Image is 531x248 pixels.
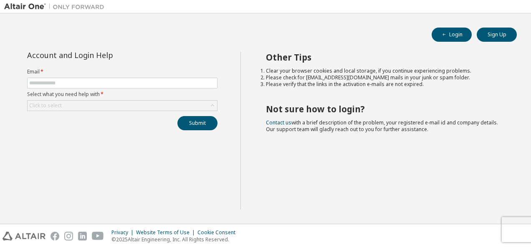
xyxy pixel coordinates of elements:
[136,229,197,236] div: Website Terms of Use
[4,3,109,11] img: Altair One
[266,52,502,63] h2: Other Tips
[92,232,104,240] img: youtube.svg
[27,52,180,58] div: Account and Login Help
[432,28,472,42] button: Login
[64,232,73,240] img: instagram.svg
[266,119,498,133] span: with a brief description of the problem, your registered e-mail id and company details. Our suppo...
[27,68,217,75] label: Email
[28,101,217,111] div: Click to select
[266,68,502,74] li: Clear your browser cookies and local storage, if you continue experiencing problems.
[477,28,517,42] button: Sign Up
[197,229,240,236] div: Cookie Consent
[27,91,217,98] label: Select what you need help with
[177,116,217,130] button: Submit
[111,236,240,243] p: © 2025 Altair Engineering, Inc. All Rights Reserved.
[29,102,62,109] div: Click to select
[266,104,502,114] h2: Not sure how to login?
[266,81,502,88] li: Please verify that the links in the activation e-mails are not expired.
[78,232,87,240] img: linkedin.svg
[3,232,46,240] img: altair_logo.svg
[266,119,291,126] a: Contact us
[51,232,59,240] img: facebook.svg
[266,74,502,81] li: Please check for [EMAIL_ADDRESS][DOMAIN_NAME] mails in your junk or spam folder.
[111,229,136,236] div: Privacy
